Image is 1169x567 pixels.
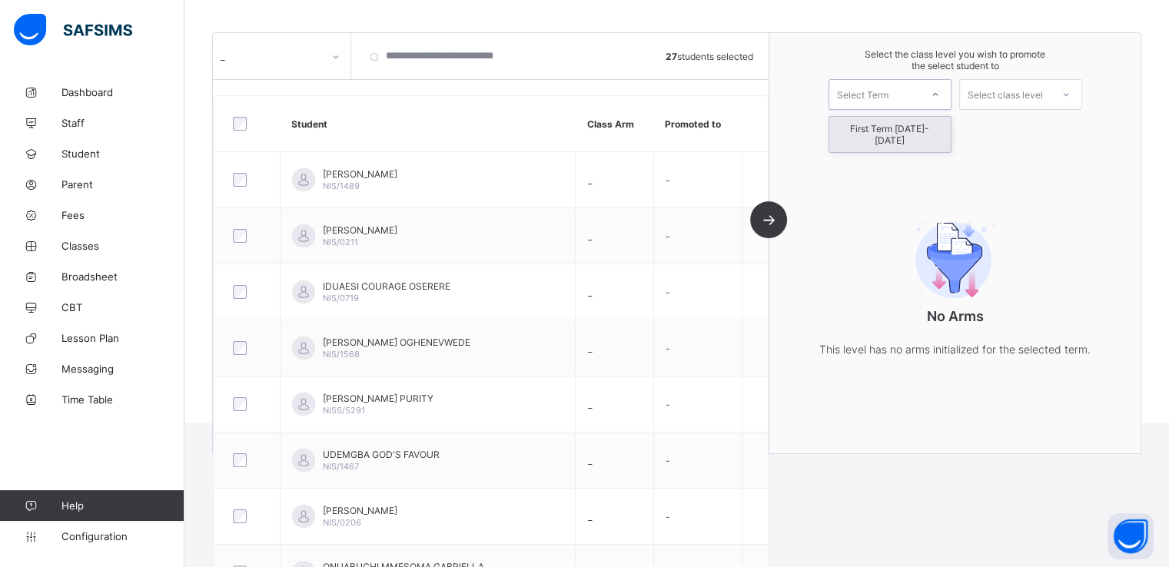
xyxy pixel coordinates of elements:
span: - [666,174,670,186]
span: students selected [666,51,753,62]
p: No Arms [802,308,1109,324]
span: Messaging [61,363,184,375]
span: NIS/1568 [323,349,360,360]
span: - [666,399,670,410]
span: [PERSON_NAME] [323,168,397,180]
span: _ [587,287,591,298]
span: NISS/5291 [323,405,365,416]
span: - [666,343,670,354]
span: NIS/0719 [323,293,359,303]
span: Classes [61,240,184,252]
span: _ [587,343,591,354]
th: Promoted to [653,96,742,152]
p: This level has no arms initialized for the selected term. [802,340,1109,359]
span: NIS/0206 [323,517,361,528]
span: NIS/1467 [323,461,359,472]
span: _ [587,399,591,410]
span: Fees [61,209,184,221]
span: [PERSON_NAME] [323,224,397,236]
span: [PERSON_NAME] [323,505,397,516]
span: [PERSON_NAME] PURITY [323,393,433,404]
span: _ [587,174,591,186]
th: Student [280,96,576,152]
span: - [666,455,670,466]
span: Lesson Plan [61,332,184,344]
div: No Arms [802,179,1109,390]
span: Help [61,499,184,512]
button: Open asap [1108,513,1154,559]
span: Configuration [61,530,184,542]
span: Parent [61,178,184,191]
div: Select Term [837,79,888,110]
span: UDEMGBA GOD'S FAVOUR [323,449,440,460]
span: - [666,511,670,522]
span: Student [61,148,184,160]
span: NIS/1489 [323,181,360,191]
span: CBT [61,301,184,313]
div: _ [221,51,323,62]
div: Select class level [968,79,1043,110]
img: filter.9c15f445b04ce8b7d5281b41737f44c2.svg [898,221,1013,298]
span: Staff [61,117,184,129]
span: - [666,230,670,242]
div: First Term [DATE]-[DATE] [829,117,951,152]
span: Dashboard [61,86,184,98]
span: - [666,287,670,298]
span: Broadsheet [61,270,184,283]
span: _ [587,455,591,466]
span: [PERSON_NAME] OGHENEVWEDE [323,337,470,348]
b: 27 [666,51,677,62]
span: Time Table [61,393,184,406]
span: Select the class level you wish to promote the select student to [785,48,1125,71]
th: Class Arm [576,96,653,152]
span: _ [587,230,591,242]
img: safsims [14,14,132,46]
span: IDUAESI COURAGE OSERERE [323,280,450,292]
span: NIS/0211 [323,237,358,247]
span: _ [587,511,591,522]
